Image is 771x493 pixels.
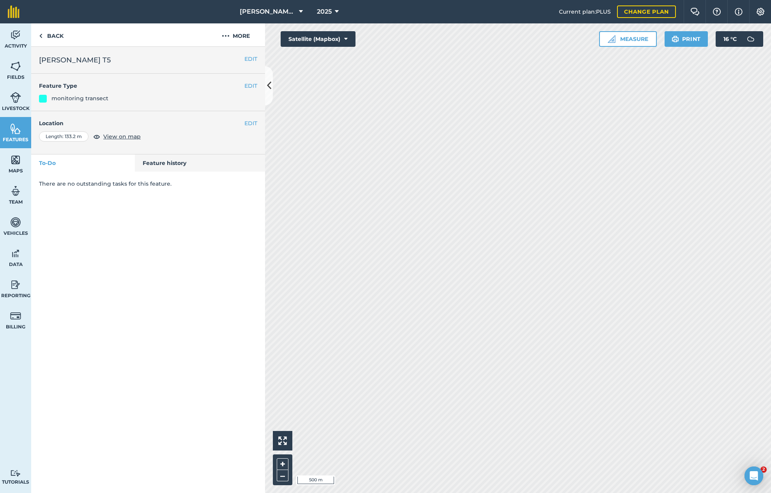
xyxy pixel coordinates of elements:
[317,7,332,16] span: 2025
[10,123,21,135] img: svg+xml;base64,PHN2ZyB4bWxucz0iaHR0cDovL3d3dy53My5vcmcvMjAwMC9zdmciIHdpZHRoPSI1NiIgaGVpZ2h0PSI2MC...
[10,279,21,291] img: svg+xml;base64,PD94bWwgdmVyc2lvbj0iMS4wIiBlbmNvZGluZz0idXRmLTgiPz4KPCEtLSBHZW5lcmF0b3I6IEFkb2JlIE...
[281,31,355,47] button: Satellite (Mapbox)
[222,31,230,41] img: svg+xml;base64,PHN2ZyB4bWxucz0iaHR0cDovL3d3dy53My5vcmcvMjAwMC9zdmciIHdpZHRoPSIyMCIgaGVpZ2h0PSIyNC...
[10,154,21,166] img: svg+xml;base64,PHN2ZyB4bWxucz0iaHR0cDovL3d3dy53My5vcmcvMjAwMC9zdmciIHdpZHRoPSI1NiIgaGVpZ2h0PSI2MC...
[31,23,71,46] a: Back
[10,216,21,228] img: svg+xml;base64,PD94bWwgdmVyc2lvbj0iMS4wIiBlbmNvZGluZz0idXRmLTgiPz4KPCEtLSBHZW5lcmF0b3I6IEFkb2JlIE...
[608,35,615,43] img: Ruler icon
[207,23,265,46] button: More
[39,131,88,142] div: Length : 133.2 m
[10,310,21,322] img: svg+xml;base64,PD94bWwgdmVyc2lvbj0iMS4wIiBlbmNvZGluZz0idXRmLTgiPz4KPCEtLSBHZW5lcmF0b3I6IEFkb2JlIE...
[51,94,108,103] div: monitoring transect
[39,119,257,128] h4: Location
[10,29,21,41] img: svg+xml;base64,PD94bWwgdmVyc2lvbj0iMS4wIiBlbmNvZGluZz0idXRmLTgiPz4KPCEtLSBHZW5lcmF0b3I6IEFkb2JlIE...
[277,470,288,481] button: –
[617,5,676,18] a: Change plan
[10,60,21,72] img: svg+xml;base64,PHN2ZyB4bWxucz0iaHR0cDovL3d3dy53My5vcmcvMjAwMC9zdmciIHdpZHRoPSI1NiIgaGVpZ2h0PSI2MC...
[743,31,759,47] img: svg+xml;base64,PD94bWwgdmVyc2lvbj0iMS4wIiBlbmNvZGluZz0idXRmLTgiPz4KPCEtLSBHZW5lcmF0b3I6IEFkb2JlIE...
[240,7,296,16] span: [PERSON_NAME][GEOGRAPHIC_DATA]
[135,154,265,172] a: Feature history
[744,466,763,485] div: Open Intercom Messenger
[723,31,737,47] span: 16 ° C
[244,55,257,63] button: EDIT
[39,82,244,90] h4: Feature Type
[735,7,743,16] img: svg+xml;base64,PHN2ZyB4bWxucz0iaHR0cDovL3d3dy53My5vcmcvMjAwMC9zdmciIHdpZHRoPSIxNyIgaGVpZ2h0PSIxNy...
[39,31,42,41] img: svg+xml;base64,PHN2ZyB4bWxucz0iaHR0cDovL3d3dy53My5vcmcvMjAwMC9zdmciIHdpZHRoPSI5IiBoZWlnaHQ9IjI0Ii...
[8,5,19,18] img: fieldmargin Logo
[10,185,21,197] img: svg+xml;base64,PD94bWwgdmVyc2lvbj0iMS4wIiBlbmNvZGluZz0idXRmLTgiPz4KPCEtLSBHZW5lcmF0b3I6IEFkb2JlIE...
[31,154,135,172] a: To-Do
[39,179,257,188] p: There are no outstanding tasks for this feature.
[93,132,100,141] img: svg+xml;base64,PHN2ZyB4bWxucz0iaHR0cDovL3d3dy53My5vcmcvMjAwMC9zdmciIHdpZHRoPSIxOCIgaGVpZ2h0PSIyNC...
[10,470,21,477] img: svg+xml;base64,PD94bWwgdmVyc2lvbj0iMS4wIiBlbmNvZGluZz0idXRmLTgiPz4KPCEtLSBHZW5lcmF0b3I6IEFkb2JlIE...
[244,119,257,128] button: EDIT
[760,466,767,473] span: 2
[277,458,288,470] button: +
[244,82,257,90] button: EDIT
[665,31,708,47] button: Print
[716,31,763,47] button: 16 °C
[103,132,141,141] span: View on map
[10,248,21,259] img: svg+xml;base64,PD94bWwgdmVyc2lvbj0iMS4wIiBlbmNvZGluZz0idXRmLTgiPz4KPCEtLSBHZW5lcmF0b3I6IEFkb2JlIE...
[39,55,257,66] h2: [PERSON_NAME] T5
[599,31,657,47] button: Measure
[756,8,765,16] img: A cog icon
[93,132,141,141] button: View on map
[672,34,679,44] img: svg+xml;base64,PHN2ZyB4bWxucz0iaHR0cDovL3d3dy53My5vcmcvMjAwMC9zdmciIHdpZHRoPSIxOSIgaGVpZ2h0PSIyNC...
[10,92,21,103] img: svg+xml;base64,PD94bWwgdmVyc2lvbj0iMS4wIiBlbmNvZGluZz0idXRmLTgiPz4KPCEtLSBHZW5lcmF0b3I6IEFkb2JlIE...
[278,436,287,445] img: Four arrows, one pointing top left, one top right, one bottom right and the last bottom left
[559,7,611,16] span: Current plan : PLUS
[712,8,721,16] img: A question mark icon
[690,8,700,16] img: Two speech bubbles overlapping with the left bubble in the forefront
